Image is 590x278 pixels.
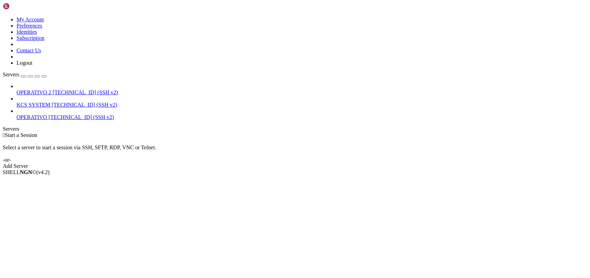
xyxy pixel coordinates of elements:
a: Preferences [17,23,42,29]
li: OPERATIVO 2 [TECHNICAL_ID] (SSH v2) [17,83,587,96]
span: Servers [3,72,19,77]
a: Servers [3,72,47,77]
b: NGN [20,169,32,175]
span: Start a Session [5,132,37,138]
span: 4.2.0 [36,169,50,175]
img: Shellngn [3,3,42,10]
li: KCS SYSTEM [TECHNICAL_ID] (SSH v2) [17,96,587,108]
div: Servers [3,126,587,132]
span: OPERATIVO [17,114,47,120]
span: KCS SYSTEM [17,102,50,108]
span: [TECHNICAL_ID] (SSH v2) [49,114,114,120]
a: My Account [17,17,44,22]
span: [TECHNICAL_ID] (SSH v2) [52,102,117,108]
div: Add Server [3,163,587,169]
a: Identities [17,29,37,35]
a: OPERATIVO 2 [TECHNICAL_ID] (SSH v2) [17,89,587,96]
a: Subscription [17,35,44,41]
span:  [3,132,5,138]
span: [TECHNICAL_ID] (SSH v2) [53,89,118,95]
a: Logout [17,60,32,66]
a: OPERATIVO [TECHNICAL_ID] (SSH v2) [17,114,587,120]
a: Contact Us [17,47,41,53]
a: KCS SYSTEM [TECHNICAL_ID] (SSH v2) [17,102,587,108]
li: OPERATIVO [TECHNICAL_ID] (SSH v2) [17,108,587,120]
span: OPERATIVO 2 [17,89,51,95]
div: Select a server to start a session via SSH, SFTP, RDP, VNC or Telnet. -or- [3,138,587,163]
span: SHELL © [3,169,50,175]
